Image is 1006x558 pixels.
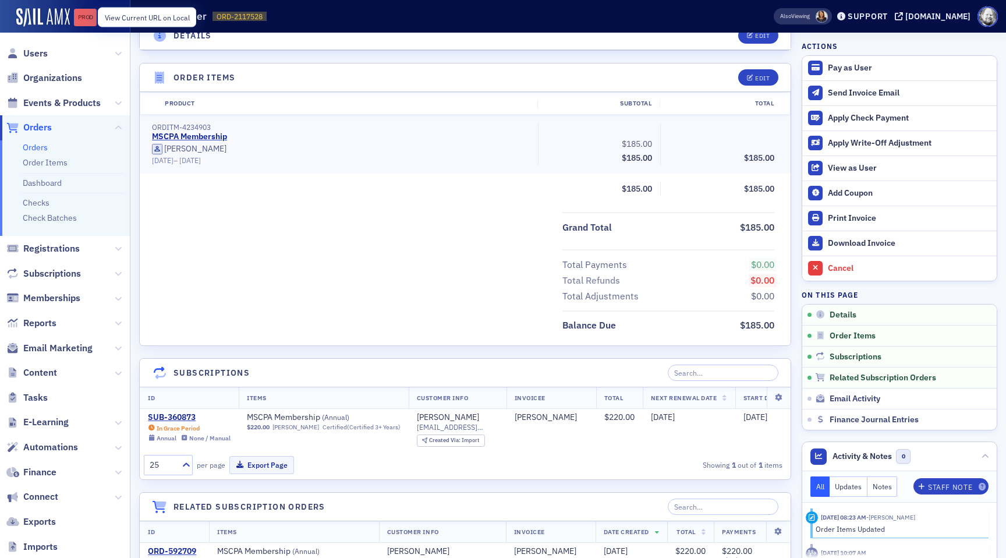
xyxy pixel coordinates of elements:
[828,163,991,174] div: View as User
[744,153,774,163] span: $185.00
[622,183,652,194] span: $185.00
[164,144,226,154] div: [PERSON_NAME]
[802,56,997,80] button: Pay as User
[23,515,56,528] span: Exports
[806,511,818,524] div: Activity
[722,546,752,556] span: $220.00
[821,513,866,521] time: 8/1/2025 08:23 AM
[562,274,624,288] span: Total Refunds
[562,289,643,303] span: Total Adjustments
[23,366,57,379] span: Content
[668,499,779,515] input: Search…
[387,528,439,536] span: Customer Info
[562,319,616,333] div: Balance Due
[6,441,78,454] a: Automations
[756,460,764,470] strong: 1
[272,423,319,431] a: [PERSON_NAME]
[780,12,791,20] div: Also
[578,460,783,470] div: Showing out of items
[152,156,530,165] div: –
[148,412,231,423] a: SUB-360873
[562,319,620,333] span: Balance Due
[651,412,675,422] span: [DATE]
[23,416,69,429] span: E-Learning
[755,75,770,82] div: Edit
[429,437,479,444] div: Import
[867,476,898,497] button: Notes
[23,441,78,454] span: Automations
[417,423,498,432] span: [EMAIL_ADDRESS][DOMAIN_NAME]
[740,319,774,331] span: $185.00
[6,416,69,429] a: E-Learning
[660,99,782,108] div: Total
[323,423,401,431] div: Certified (Certified 3+ Years)
[173,501,325,513] h4: Related Subscription Orders
[515,394,545,402] span: Invoicee
[23,292,80,305] span: Memberships
[562,258,627,272] div: Total Payments
[74,9,97,26] a: Prod
[896,449,911,464] span: 0
[417,435,485,447] div: Created Via: Import
[417,412,479,423] div: [PERSON_NAME]
[562,289,639,303] div: Total Adjustments
[928,484,972,490] div: Staff Note
[16,8,70,27] a: SailAMX
[740,221,774,233] span: $185.00
[744,183,774,194] span: $185.00
[23,97,101,110] span: Events & Products
[514,546,576,557] div: [PERSON_NAME]
[173,30,212,42] h4: Details
[152,144,226,154] a: [PERSON_NAME]
[152,156,173,165] span: [DATE]
[604,412,635,422] span: $220.00
[738,27,778,44] button: Edit
[189,435,231,442] div: None / Manual
[247,412,394,423] span: MSCPA Membership
[751,290,774,302] span: $0.00
[604,528,649,536] span: Date Created
[828,188,991,199] div: Add Coupon
[6,541,58,553] a: Imports
[148,546,196,557] a: ORD-592709
[179,156,201,165] span: [DATE]
[429,436,462,444] span: Created Via :
[6,391,48,404] a: Tasks
[828,88,991,98] div: Send Invoice Email
[417,394,469,402] span: Customer Info
[6,267,81,280] a: Subscriptions
[23,541,58,553] span: Imports
[6,515,56,528] a: Exports
[247,423,270,431] span: $220.00
[23,197,49,208] a: Checks
[802,80,997,105] button: Send Invoice Email
[23,242,80,255] span: Registrations
[23,391,48,404] span: Tasks
[152,123,530,132] div: ORDITM-4234903
[751,259,774,270] span: $0.00
[802,206,997,231] a: Print Invoice
[98,8,196,27] div: View Current URL on Local
[828,113,991,123] div: Apply Check Payment
[816,524,980,534] div: Order Items Updated
[833,450,892,462] span: Activity & Notes
[866,513,915,521] span: Fred Page
[148,394,155,402] span: ID
[830,476,867,497] button: Updates
[828,238,991,249] div: Download Invoice
[6,72,82,84] a: Organizations
[23,342,93,355] span: Email Marketing
[6,242,80,255] a: Registrations
[23,267,81,280] span: Subscriptions
[514,528,545,536] span: Invoicee
[722,528,756,536] span: Payments
[729,460,738,470] strong: 1
[217,528,237,536] span: Items
[905,11,970,22] div: [DOMAIN_NAME]
[23,47,48,60] span: Users
[217,546,364,557] span: MSCPA Membership
[23,72,82,84] span: Organizations
[6,317,56,330] a: Reports
[23,121,52,134] span: Orders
